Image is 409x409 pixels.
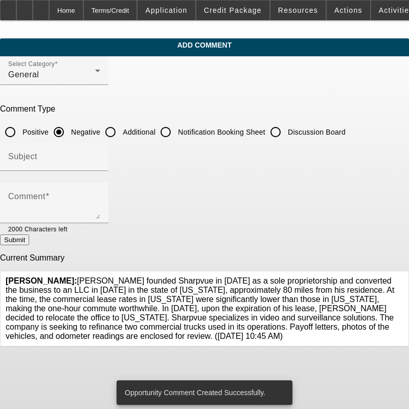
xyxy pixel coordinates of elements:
button: Credit Package [196,1,269,20]
label: Notification Booking Sheet [176,127,265,137]
b: [PERSON_NAME]: [6,276,77,285]
mat-label: Comment [8,192,46,201]
label: Positive [20,127,49,137]
button: Actions [327,1,370,20]
span: Actions [334,6,362,14]
mat-label: Subject [8,152,37,161]
div: Opportunity Comment Created Successfully. [117,380,288,405]
button: Resources [270,1,326,20]
mat-hint: 2000 Characters left [8,223,67,234]
span: Add Comment [8,41,401,49]
label: Additional [121,127,155,137]
span: General [8,70,39,79]
button: Application [138,1,195,20]
label: Discussion Board [286,127,346,137]
span: Application [145,6,187,14]
span: [PERSON_NAME] founded Sharpvue in [DATE] as a sole proprietorship and converted the business to a... [6,276,394,340]
span: Resources [278,6,318,14]
label: Negative [69,127,100,137]
span: Credit Package [204,6,262,14]
mat-label: Select Category [8,61,55,68]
